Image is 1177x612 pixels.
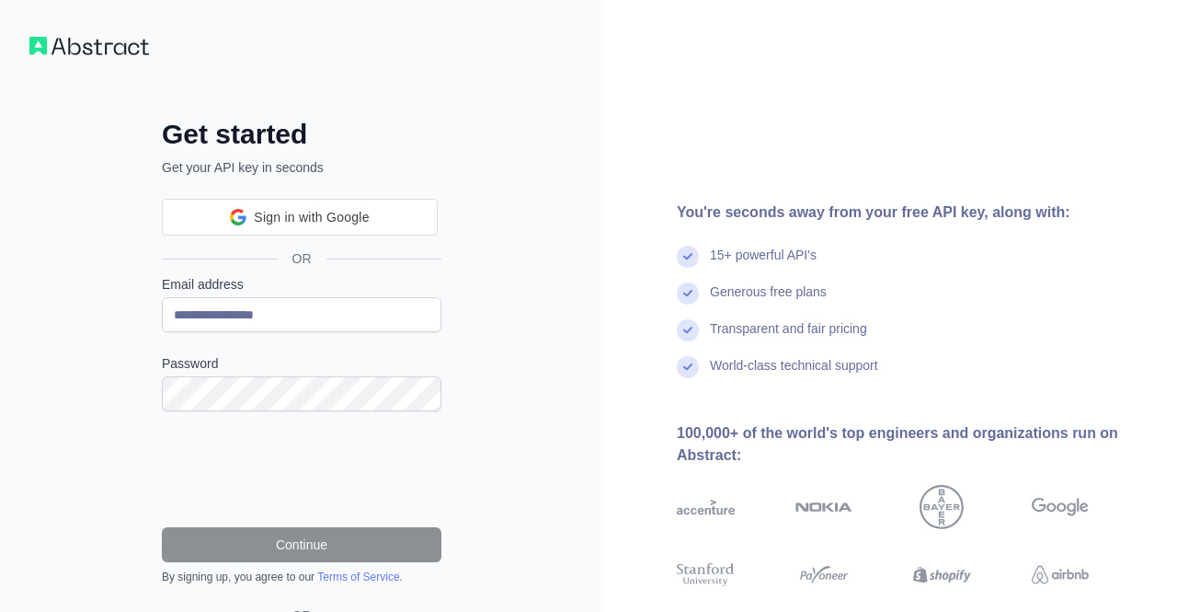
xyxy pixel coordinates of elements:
div: By signing up, you agree to our . [162,570,441,584]
img: accenture [677,485,735,529]
h2: Get started [162,118,441,151]
span: Sign in with Google [254,208,369,227]
img: check mark [677,356,699,378]
span: OR [278,249,326,268]
img: check mark [677,246,699,268]
img: bayer [920,485,964,529]
iframe: reCAPTCHA [162,433,441,505]
img: nokia [795,485,853,529]
div: World-class technical support [710,356,878,393]
img: payoneer [795,560,853,589]
div: Generous free plans [710,283,827,319]
img: airbnb [1032,560,1090,589]
img: check mark [677,319,699,341]
a: Terms of Service [317,571,399,583]
div: 100,000+ of the world's top engineers and organizations run on Abstract: [677,422,1148,467]
div: Sign in with Google [162,199,438,236]
img: stanford university [677,560,735,589]
div: You're seconds away from your free API key, along with: [677,202,1148,224]
div: Transparent and fair pricing [710,319,867,356]
img: google [1032,485,1090,529]
label: Email address [162,275,441,294]
img: check mark [677,283,699,305]
img: Workflow [29,37,149,55]
div: 15+ powerful API's [710,246,817,283]
button: Continue [162,527,441,562]
label: Password [162,354,441,373]
p: Get your API key in seconds [162,158,441,177]
img: shopify [913,560,971,589]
